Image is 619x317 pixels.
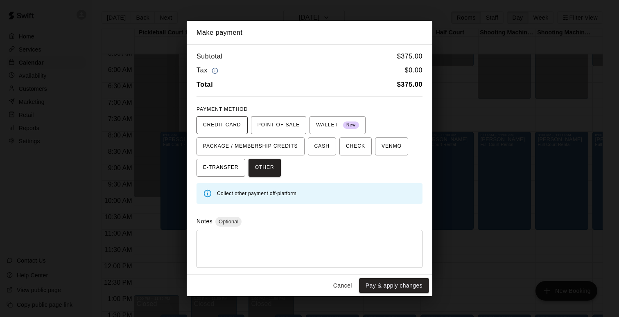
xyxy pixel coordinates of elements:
span: PAYMENT METHOD [197,106,248,112]
span: OTHER [255,161,274,174]
h6: $ 0.00 [405,65,422,76]
span: WALLET [316,119,359,132]
button: PACKAGE / MEMBERSHIP CREDITS [197,137,305,155]
span: New [343,120,359,131]
span: CREDIT CARD [203,119,241,132]
button: Cancel [330,278,356,293]
span: PACKAGE / MEMBERSHIP CREDITS [203,140,298,153]
button: VENMO [375,137,408,155]
span: CHECK [346,140,365,153]
button: OTHER [249,159,281,177]
h2: Make payment [187,21,432,45]
span: CASH [314,140,330,153]
span: Optional [215,218,242,225]
button: CHECK [339,137,372,155]
button: E-TRANSFER [197,159,245,177]
button: POINT OF SALE [251,116,306,134]
span: Collect other payment off-platform [217,191,296,196]
h6: $ 375.00 [397,51,422,62]
button: WALLET New [309,116,366,134]
b: $ 375.00 [397,81,422,88]
span: VENMO [382,140,402,153]
button: CREDIT CARD [197,116,248,134]
span: E-TRANSFER [203,161,239,174]
h6: Tax [197,65,220,76]
span: POINT OF SALE [258,119,300,132]
label: Notes [197,218,212,225]
h6: Subtotal [197,51,223,62]
button: Pay & apply changes [359,278,429,293]
b: Total [197,81,213,88]
button: CASH [308,137,336,155]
